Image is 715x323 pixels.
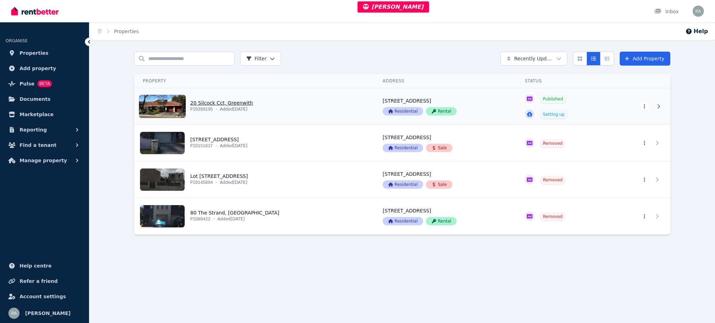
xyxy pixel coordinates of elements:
div: Inbox [654,8,679,15]
a: View details for Lot 550 The Mall, Mawson Lakes [134,161,374,198]
a: Account settings [6,290,83,303]
button: Filter [240,52,281,66]
a: View details for 20 Silcock Cct, Greenwith [609,88,670,125]
button: Reporting [6,123,83,137]
span: Add property [20,64,56,73]
a: View details for 20 Tamlyn Court, Greenwith [516,125,609,161]
button: More options [640,139,649,147]
a: View details for 80 The Strand, Mawson Lakes [134,198,374,234]
a: Properties [6,46,83,60]
a: Add property [6,61,83,75]
button: Recently Updated [500,52,567,66]
button: Manage property [6,153,83,167]
a: Refer a friend [6,274,83,288]
th: Property [134,74,375,88]
span: [PERSON_NAME] [25,309,71,317]
a: View details for 20 Tamlyn Court, Greenwith [374,125,516,161]
span: Refer a friend [20,277,58,285]
a: Documents [6,92,83,106]
a: Help centre [6,259,83,273]
button: Find a tenant [6,138,83,152]
a: Add Property [620,52,670,66]
a: View details for 80 The Strand, Mawson Lakes [516,198,609,234]
a: View details for 20 Silcock Cct, Greenwith [374,88,516,125]
span: BETA [37,80,52,87]
span: Pulse [20,80,35,88]
button: More options [640,212,649,220]
nav: Breadcrumb [89,22,147,40]
span: Properties [20,49,49,57]
a: View details for 80 The Strand, Mawson Lakes [374,198,516,234]
a: View details for Lot 550 The Mall, Mawson Lakes [374,161,516,198]
a: View details for 20 Tamlyn Court, Greenwith [609,125,670,161]
a: View details for 20 Silcock Cct, Greenwith [134,88,374,125]
span: Account settings [20,292,66,301]
a: Marketplace [6,107,83,121]
button: More options [640,102,649,111]
a: View details for Lot 550 The Mall, Mawson Lakes [516,161,609,198]
a: View details for Lot 550 The Mall, Mawson Lakes [609,161,670,198]
a: View details for 80 The Strand, Mawson Lakes [609,198,670,234]
span: Documents [20,95,51,103]
span: ORGANISE [6,38,28,43]
button: More options [640,175,649,184]
th: Status [516,74,609,88]
span: Manage property [20,156,67,165]
img: RentBetter [11,6,59,16]
span: Find a tenant [20,141,57,149]
span: Marketplace [20,110,53,119]
span: Recently Updated [514,55,554,62]
span: Filter [246,55,267,62]
a: View details for 20 Silcock Cct, Greenwith [516,88,609,125]
span: Reporting [20,126,47,134]
span: Help centre [20,262,52,270]
a: PulseBETA [6,77,83,91]
button: Card view [573,52,587,66]
img: Rochelle Alvarez [8,308,20,319]
button: Expanded list view [600,52,614,66]
a: View details for 20 Tamlyn Court, Greenwith [134,125,374,161]
span: [PERSON_NAME] [363,3,423,10]
a: Properties [114,29,139,34]
img: Rochelle Alvarez [693,6,704,17]
div: View options [573,52,614,66]
button: Compact list view [587,52,600,66]
button: Help [685,27,708,36]
th: Address [374,74,516,88]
